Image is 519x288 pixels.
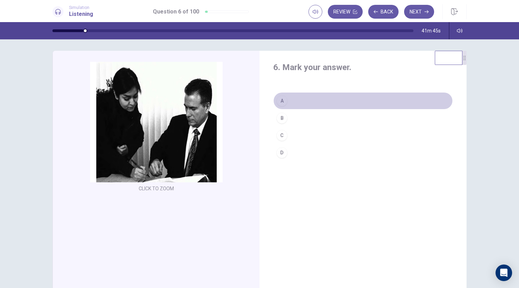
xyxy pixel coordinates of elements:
button: C [273,127,453,144]
button: Review [328,5,363,19]
div: C [276,130,287,141]
span: Simulation [69,5,93,10]
div: D [276,147,287,158]
span: 41m 45s [422,28,441,33]
button: D [273,144,453,161]
button: A [273,92,453,109]
button: Next [404,5,434,19]
h1: Listening [69,10,93,18]
h1: Question 6 of 100 [153,8,199,16]
button: B [273,109,453,127]
h4: 6. Mark your answer. [273,62,453,73]
div: Open Intercom Messenger [496,265,512,281]
button: Back [368,5,399,19]
div: A [276,95,287,106]
div: B [276,113,287,124]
